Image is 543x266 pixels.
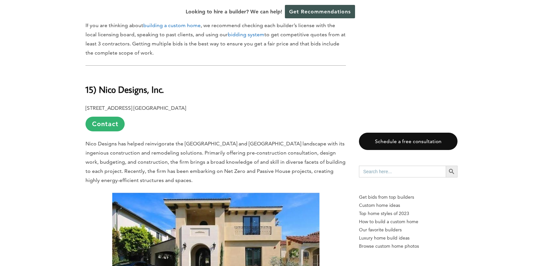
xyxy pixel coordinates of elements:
a: How to build a custom home [359,218,458,226]
b: 15) Nico Designs, Inc. [85,84,164,95]
a: Contact [85,117,125,131]
b: [STREET_ADDRESS] [GEOGRAPHIC_DATA] [85,105,186,111]
p: If you are thinking about , we recommend checking each builder’s license with the local licensing... [85,21,346,58]
svg: Search [448,168,455,175]
input: Search here... [359,166,446,177]
p: Get bids from top builders [359,193,458,201]
a: Luxury home build ideas [359,234,458,242]
a: Our favorite builders [359,226,458,234]
a: Schedule a free consultation [359,133,458,150]
a: Browse custom home photos [359,242,458,250]
iframe: Drift Widget Chat Controller [510,233,535,258]
a: bidding system [228,31,264,38]
a: building a custom home [143,22,201,28]
a: Custom home ideas [359,201,458,209]
span: Nico Designs has helped reinvigorate the [GEOGRAPHIC_DATA] and [GEOGRAPHIC_DATA] landscape with i... [85,141,346,183]
a: Top home styles of 2023 [359,209,458,218]
a: Get Recommendations [285,5,355,18]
